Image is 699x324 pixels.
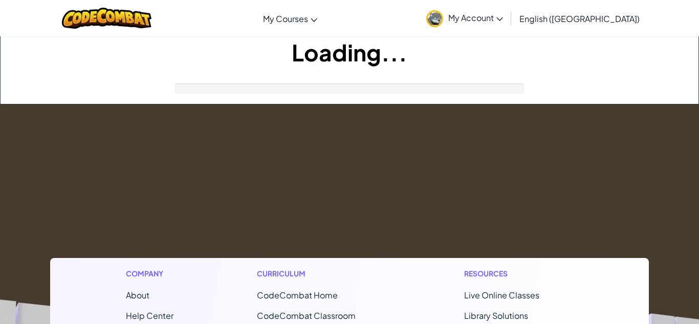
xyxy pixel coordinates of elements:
img: CodeCombat logo [62,8,151,29]
a: Live Online Classes [464,290,539,300]
span: English ([GEOGRAPHIC_DATA]) [519,13,640,24]
h1: Loading... [1,36,698,68]
h1: Curriculum [257,268,381,279]
a: CodeCombat Classroom [257,310,356,321]
a: My Courses [258,5,322,32]
h1: Company [126,268,173,279]
a: About [126,290,149,300]
a: Library Solutions [464,310,528,321]
a: My Account [421,2,508,34]
span: My Account [448,12,503,23]
span: My Courses [263,13,308,24]
a: English ([GEOGRAPHIC_DATA]) [514,5,645,32]
img: avatar [426,10,443,27]
span: CodeCombat Home [257,290,338,300]
h1: Resources [464,268,573,279]
a: Help Center [126,310,173,321]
